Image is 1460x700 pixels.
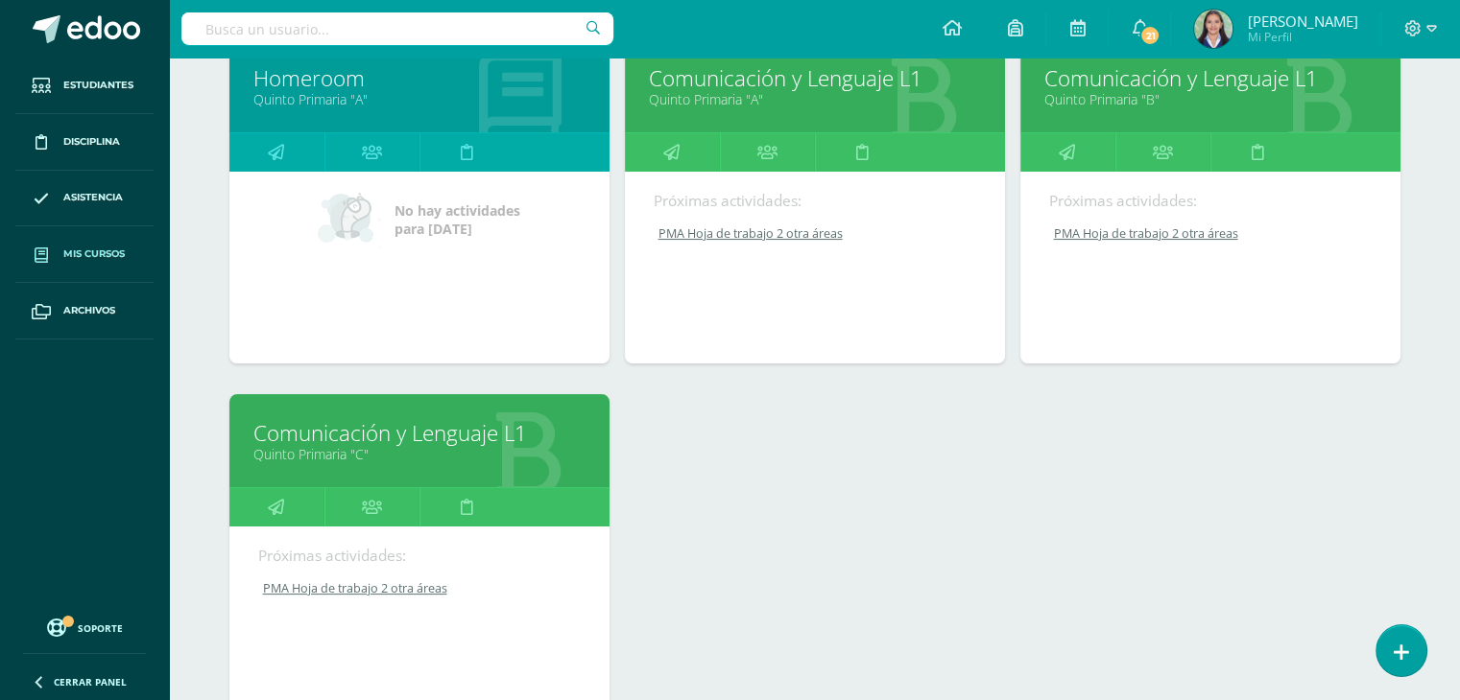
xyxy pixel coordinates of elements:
a: PMA Hoja de trabajo 2 otra áreas [258,580,583,596]
img: no_activities_small.png [318,191,381,248]
span: Mi Perfil [1247,29,1357,45]
a: Estudiantes [15,58,154,114]
a: Asistencia [15,171,154,227]
span: 21 [1139,25,1161,46]
span: Mis cursos [63,246,125,262]
span: Estudiantes [63,78,133,93]
a: Mis cursos [15,226,154,283]
span: No hay actividades para [DATE] [395,201,520,238]
img: 018c042a8e8dd272ac269bce2b175a24.png [1194,10,1233,48]
span: Archivos [63,303,115,318]
a: Comunicación y Lenguaje L1 [649,63,981,93]
a: Quinto Primaria "A" [253,90,586,108]
a: Archivos [15,283,154,339]
span: Asistencia [63,190,123,205]
div: Próximas actividades: [654,191,976,211]
a: PMA Hoja de trabajo 2 otra áreas [1049,225,1374,242]
a: Comunicación y Lenguaje L1 [1044,63,1376,93]
span: Soporte [78,621,123,635]
span: [PERSON_NAME] [1247,12,1357,31]
input: Busca un usuario... [181,12,613,45]
span: Cerrar panel [54,675,127,688]
span: Disciplina [63,134,120,150]
a: Quinto Primaria "B" [1044,90,1376,108]
a: Disciplina [15,114,154,171]
a: Homeroom [253,63,586,93]
a: Quinto Primaria "C" [253,445,586,463]
a: Comunicación y Lenguaje L1 [253,418,586,448]
a: Soporte [23,614,146,640]
a: Quinto Primaria "A" [649,90,981,108]
div: Próximas actividades: [1049,191,1372,211]
div: Próximas actividades: [258,546,581,566]
a: PMA Hoja de trabajo 2 otra áreas [654,225,978,242]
